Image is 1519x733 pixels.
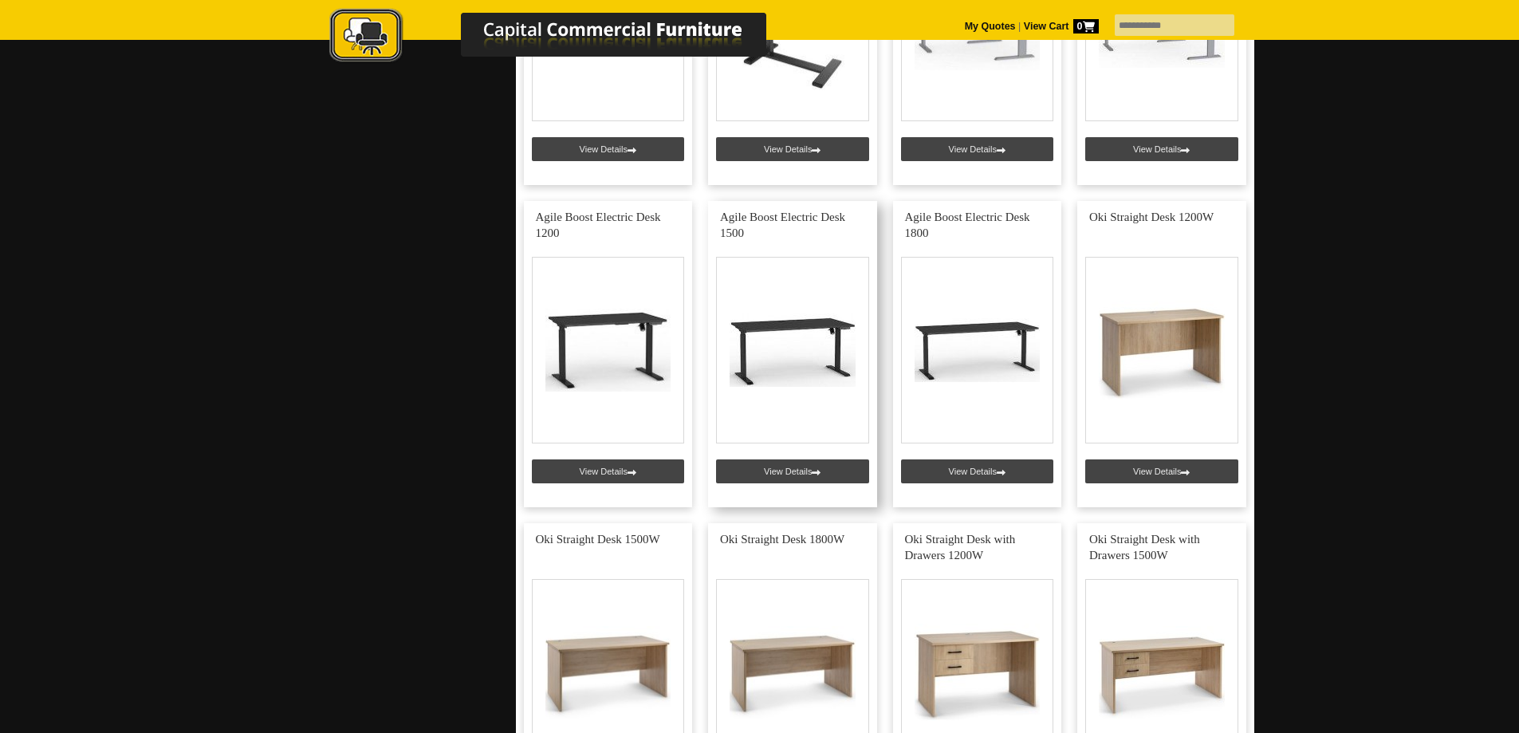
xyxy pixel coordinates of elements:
[1021,21,1098,32] a: View Cart0
[1024,21,1099,32] strong: View Cart
[1073,19,1099,33] span: 0
[285,8,844,71] a: Capital Commercial Furniture Logo
[285,8,844,66] img: Capital Commercial Furniture Logo
[965,21,1016,32] a: My Quotes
